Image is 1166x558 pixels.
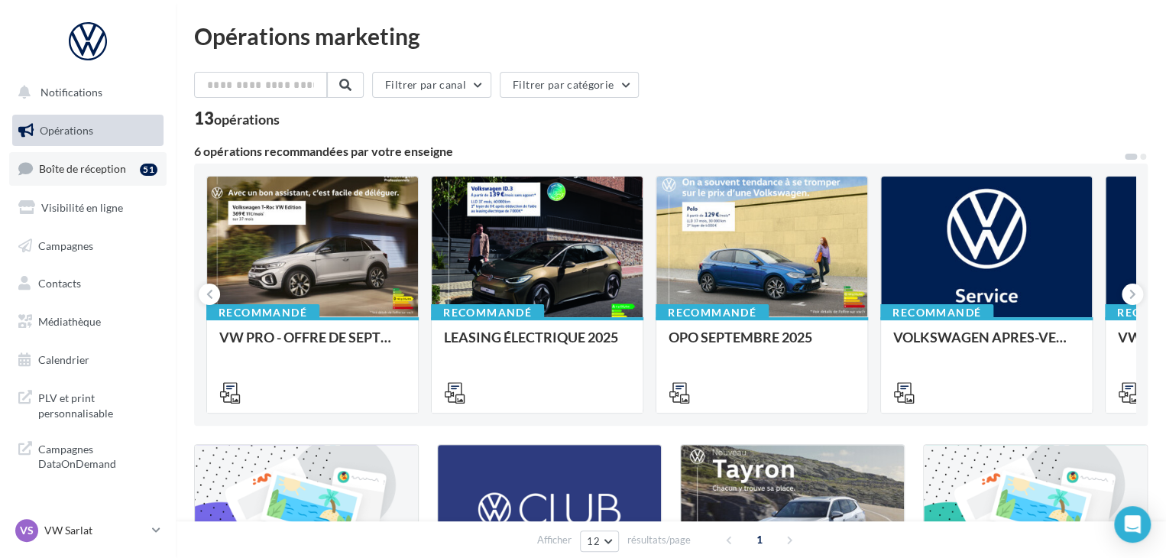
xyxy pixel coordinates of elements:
span: PLV et print personnalisable [38,388,157,420]
span: Visibilité en ligne [41,201,123,214]
span: Calendrier [38,353,89,366]
button: Filtrer par canal [372,72,491,98]
a: Campagnes DataOnDemand [9,433,167,478]
div: Recommandé [206,304,319,321]
div: 13 [194,110,280,127]
div: opérations [214,112,280,126]
div: VOLKSWAGEN APRES-VENTE [893,329,1080,360]
span: 1 [747,527,772,552]
span: Médiathèque [38,315,101,328]
span: Boîte de réception [39,162,126,175]
a: PLV et print personnalisable [9,381,167,427]
span: Contacts [38,277,81,290]
a: Opérations [9,115,167,147]
a: Calendrier [9,344,167,376]
a: Boîte de réception51 [9,152,167,185]
a: Contacts [9,268,167,300]
div: OPO SEPTEMBRE 2025 [669,329,855,360]
a: Campagnes [9,230,167,262]
div: Opérations marketing [194,24,1148,47]
div: Recommandé [431,304,544,321]
div: Open Intercom Messenger [1114,506,1151,543]
div: 51 [140,164,157,176]
div: 6 opérations recommandées par votre enseigne [194,145,1123,157]
span: 12 [587,535,600,547]
span: Campagnes [38,238,93,251]
span: Notifications [40,86,102,99]
span: Afficher [537,533,572,547]
a: Visibilité en ligne [9,192,167,224]
button: 12 [580,530,619,552]
span: Campagnes DataOnDemand [38,439,157,472]
a: VS VW Sarlat [12,516,164,545]
div: Recommandé [656,304,769,321]
a: Médiathèque [9,306,167,338]
span: Opérations [40,124,93,137]
button: Filtrer par catégorie [500,72,639,98]
div: LEASING ÉLECTRIQUE 2025 [444,329,630,360]
button: Notifications [9,76,160,109]
div: VW PRO - OFFRE DE SEPTEMBRE 25 [219,329,406,360]
p: VW Sarlat [44,523,146,538]
span: résultats/page [627,533,691,547]
span: VS [20,523,34,538]
div: Recommandé [880,304,993,321]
